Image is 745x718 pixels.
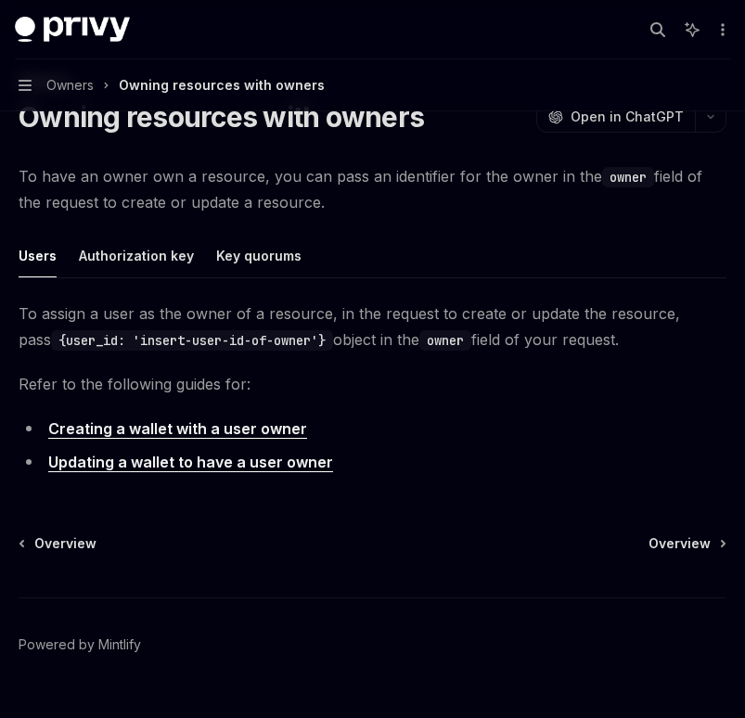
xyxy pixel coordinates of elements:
a: Powered by Mintlify [19,635,141,654]
img: dark logo [15,17,130,43]
span: Overview [34,534,96,553]
button: Authorization key [79,234,194,277]
button: More actions [712,17,730,43]
span: To have an owner own a resource, you can pass an identifier for the owner in the field of the req... [19,163,726,215]
button: Key quorums [216,234,302,277]
span: Overview [649,534,711,553]
a: Overview [20,534,96,553]
code: {user_id: 'insert-user-id-of-owner'} [51,330,333,351]
span: Refer to the following guides for: [19,371,726,397]
code: owner [419,330,471,351]
span: To assign a user as the owner of a resource, in the request to create or update the resource, pas... [19,301,726,353]
button: Open in ChatGPT [536,101,695,133]
a: Overview [649,534,725,553]
a: Creating a wallet with a user owner [48,419,307,439]
code: owner [602,167,654,187]
div: Owning resources with owners [119,74,325,96]
a: Updating a wallet to have a user owner [48,453,333,472]
h1: Owning resources with owners [19,100,424,134]
button: Users [19,234,57,277]
span: Open in ChatGPT [571,108,684,126]
span: Owners [46,74,94,96]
